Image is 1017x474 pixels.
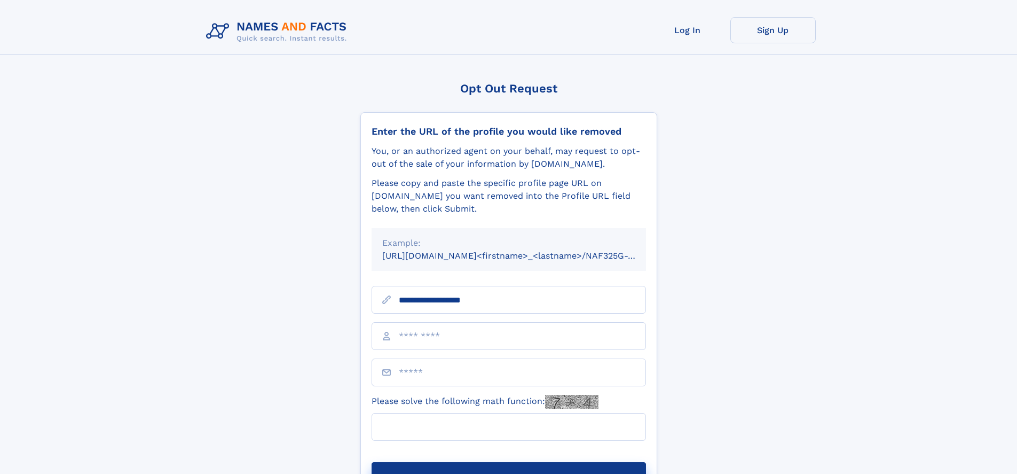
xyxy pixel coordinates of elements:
a: Log In [645,17,730,43]
small: [URL][DOMAIN_NAME]<firstname>_<lastname>/NAF325G-xxxxxxxx [382,251,666,261]
label: Please solve the following math function: [372,395,598,409]
a: Sign Up [730,17,816,43]
div: You, or an authorized agent on your behalf, may request to opt-out of the sale of your informatio... [372,145,646,170]
div: Opt Out Request [360,82,657,95]
div: Example: [382,237,635,250]
img: Logo Names and Facts [202,17,356,46]
div: Enter the URL of the profile you would like removed [372,126,646,137]
div: Please copy and paste the specific profile page URL on [DOMAIN_NAME] you want removed into the Pr... [372,177,646,215]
